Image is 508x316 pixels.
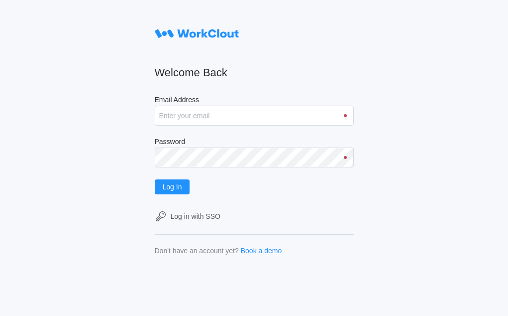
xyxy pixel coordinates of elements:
[155,247,239,255] div: Don't have an account yet?
[155,179,190,194] button: Log In
[171,212,220,220] div: Log in with SSO
[155,138,354,148] label: Password
[155,106,354,126] input: Enter your email
[155,66,354,80] h2: Welcome Back
[241,247,282,255] a: Book a demo
[163,183,182,190] span: Log In
[155,96,354,106] label: Email Address
[155,210,354,222] a: Log in with SSO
